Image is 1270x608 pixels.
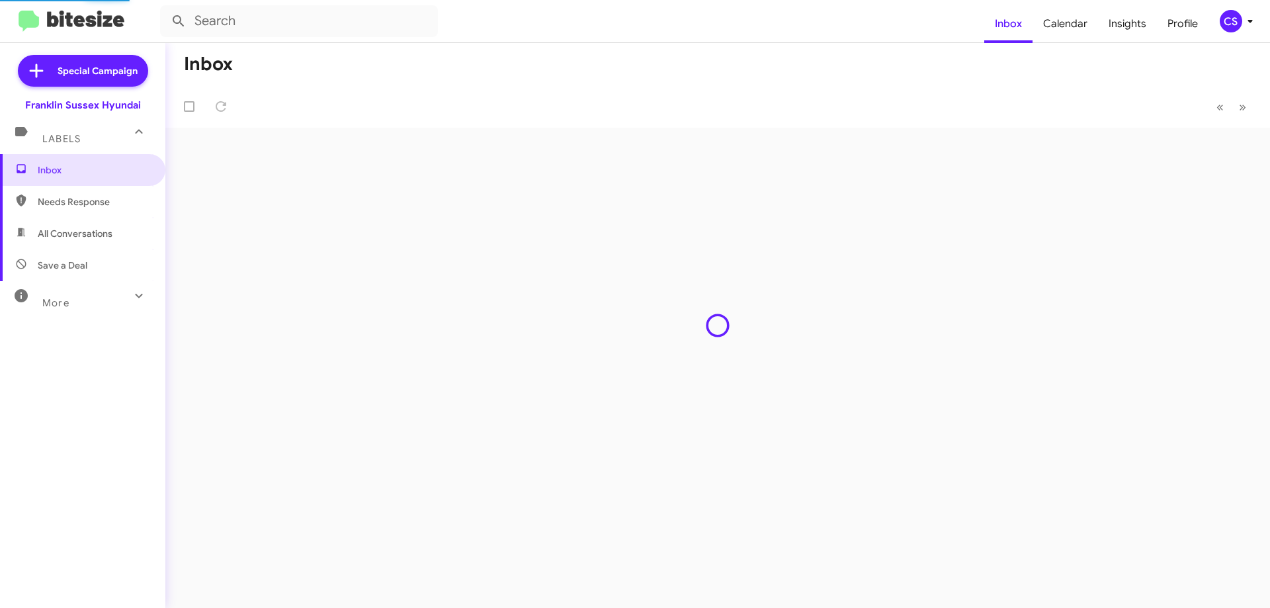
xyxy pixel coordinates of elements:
a: Special Campaign [18,55,148,87]
span: « [1216,99,1224,115]
span: Labels [42,133,81,145]
span: All Conversations [38,227,112,240]
button: Next [1231,93,1254,120]
nav: Page navigation example [1209,93,1254,120]
button: Previous [1208,93,1232,120]
span: More [42,297,69,309]
span: Inbox [38,163,150,177]
span: Save a Deal [38,259,87,272]
a: Inbox [984,5,1033,43]
span: Special Campaign [58,64,138,77]
button: CS [1208,10,1255,32]
span: Needs Response [38,195,150,208]
a: Calendar [1033,5,1098,43]
a: Insights [1098,5,1157,43]
span: » [1239,99,1246,115]
div: Franklin Sussex Hyundai [25,99,141,112]
div: CS [1220,10,1242,32]
h1: Inbox [184,54,233,75]
input: Search [160,5,438,37]
a: Profile [1157,5,1208,43]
